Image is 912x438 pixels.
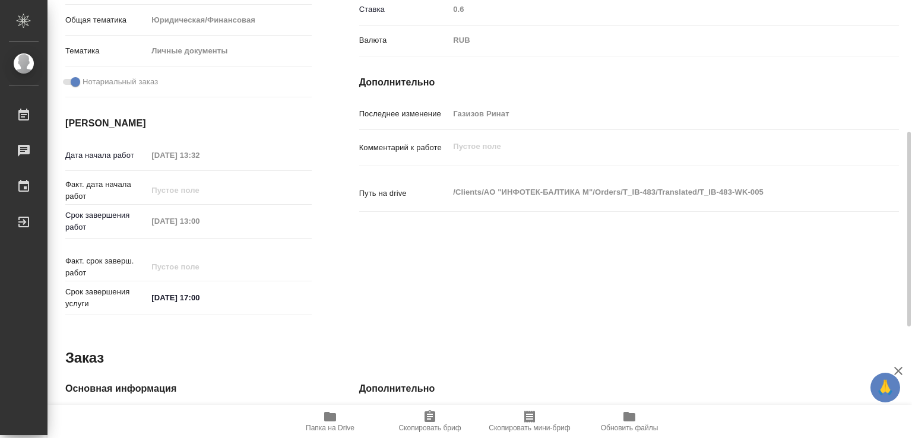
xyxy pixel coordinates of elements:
h4: Дополнительно [359,382,899,396]
h2: Заказ [65,348,104,367]
button: Папка на Drive [280,405,380,438]
p: Факт. срок заверш. работ [65,255,147,279]
p: Дата начала работ [65,150,147,161]
p: Комментарий к работе [359,142,449,154]
input: Пустое поле [147,147,251,164]
h4: Дополнительно [359,75,899,90]
input: Пустое поле [147,212,251,230]
input: ✎ Введи что-нибудь [147,289,251,306]
h4: Основная информация [65,382,312,396]
button: Обновить файлы [579,405,679,438]
div: Личные документы [147,41,311,61]
h4: [PERSON_NAME] [65,116,312,131]
span: Обновить файлы [601,424,658,432]
p: Тематика [65,45,147,57]
p: Факт. дата начала работ [65,179,147,202]
textarea: /Clients/АО "ИНФОТЕК-БАЛТИКА М"/Orders/T_IB-483/Translated/T_IB-483-WK-005 [449,182,854,202]
input: Пустое поле [147,258,251,275]
input: Пустое поле [449,1,854,18]
p: Путь на drive [359,188,449,199]
p: Срок завершения работ [65,210,147,233]
p: Валюта [359,34,449,46]
input: Пустое поле [449,105,854,122]
span: 🙏 [875,375,895,400]
div: Юридическая/Финансовая [147,10,311,30]
p: Срок завершения услуги [65,286,147,310]
span: Папка на Drive [306,424,354,432]
span: Скопировать бриф [398,424,461,432]
p: Последнее изменение [359,108,449,120]
p: Ставка [359,4,449,15]
p: Общая тематика [65,14,147,26]
input: Пустое поле [147,182,251,199]
div: RUB [449,30,854,50]
button: Скопировать бриф [380,405,480,438]
span: Скопировать мини-бриф [489,424,570,432]
span: Нотариальный заказ [83,76,158,88]
button: 🙏 [870,373,900,402]
button: Скопировать мини-бриф [480,405,579,438]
